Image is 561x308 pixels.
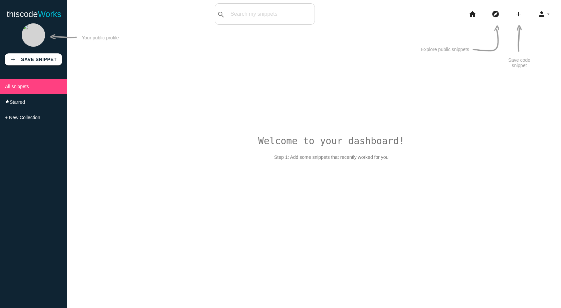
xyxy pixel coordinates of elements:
[5,115,40,120] span: + New Collection
[10,99,25,105] span: Starred
[5,84,29,89] span: All snippets
[215,4,227,24] button: search
[492,3,500,25] i: explore
[473,25,499,52] img: curv-arrow.svg
[82,35,119,45] p: Your public profile
[5,53,62,65] a: addSave Snippet
[217,4,225,25] i: search
[506,57,533,68] p: Save code snippet
[5,99,10,104] i: star
[22,23,45,47] img: b905253a6e14d2c8b1060d1ecfc6ceb0
[7,3,61,25] a: thiscodeWorks
[506,25,533,52] img: str-arrow.svg
[21,57,57,62] b: Save Snippet
[515,3,523,25] i: add
[227,7,315,21] input: Search my snippets
[421,47,469,52] p: Explore public snippets
[538,3,546,25] i: person
[469,3,477,25] i: home
[50,23,77,50] img: str-arrow.svg
[10,53,16,65] i: add
[38,9,61,19] span: Works
[546,3,551,25] i: arrow_drop_down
